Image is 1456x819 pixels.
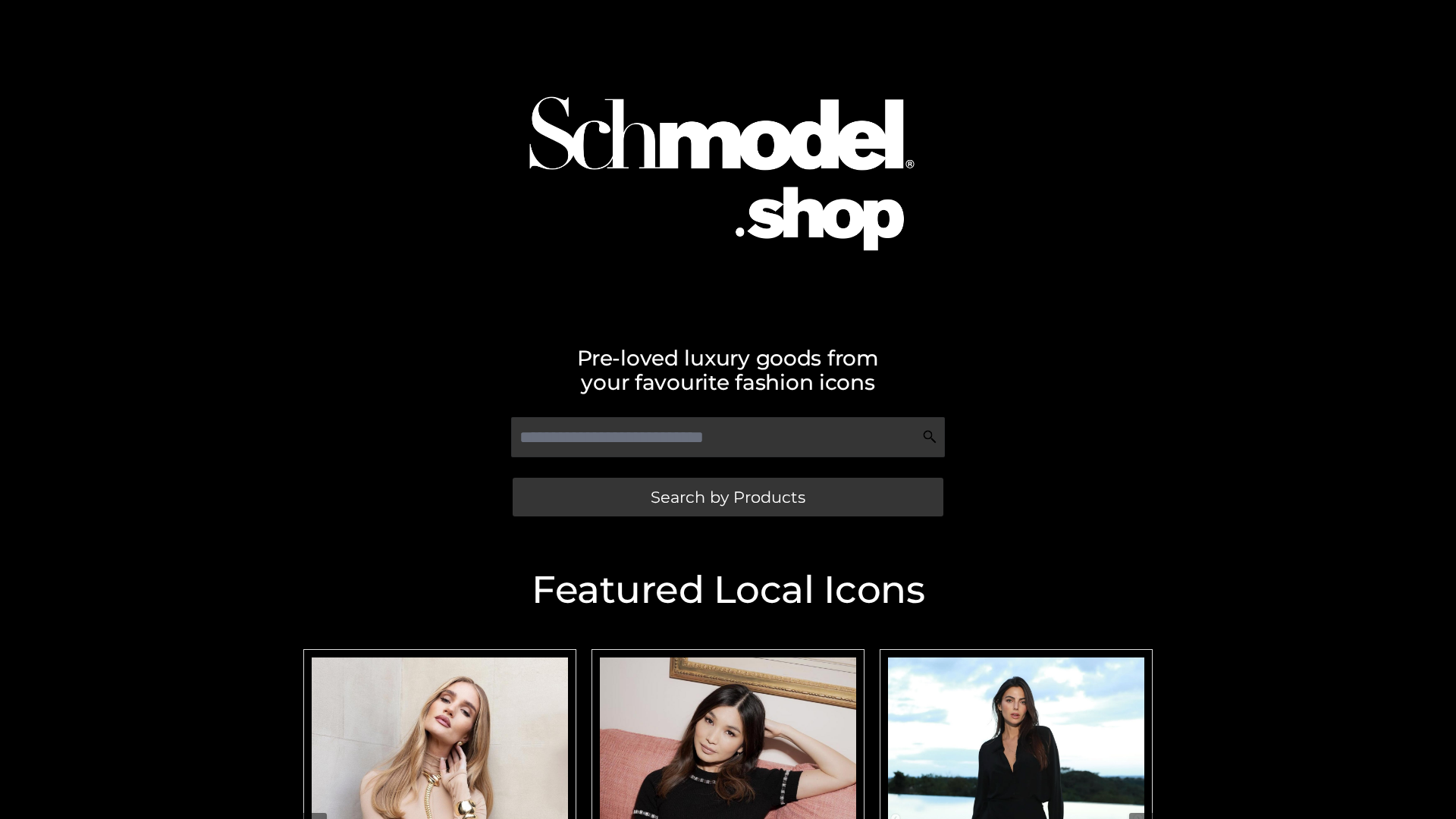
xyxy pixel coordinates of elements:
img: Search Icon [922,429,937,444]
h2: Pre-loved luxury goods from your favourite fashion icons [296,346,1160,394]
h2: Featured Local Icons​ [296,571,1160,609]
a: Search by Products [513,478,943,516]
span: Search by Products [651,489,805,505]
